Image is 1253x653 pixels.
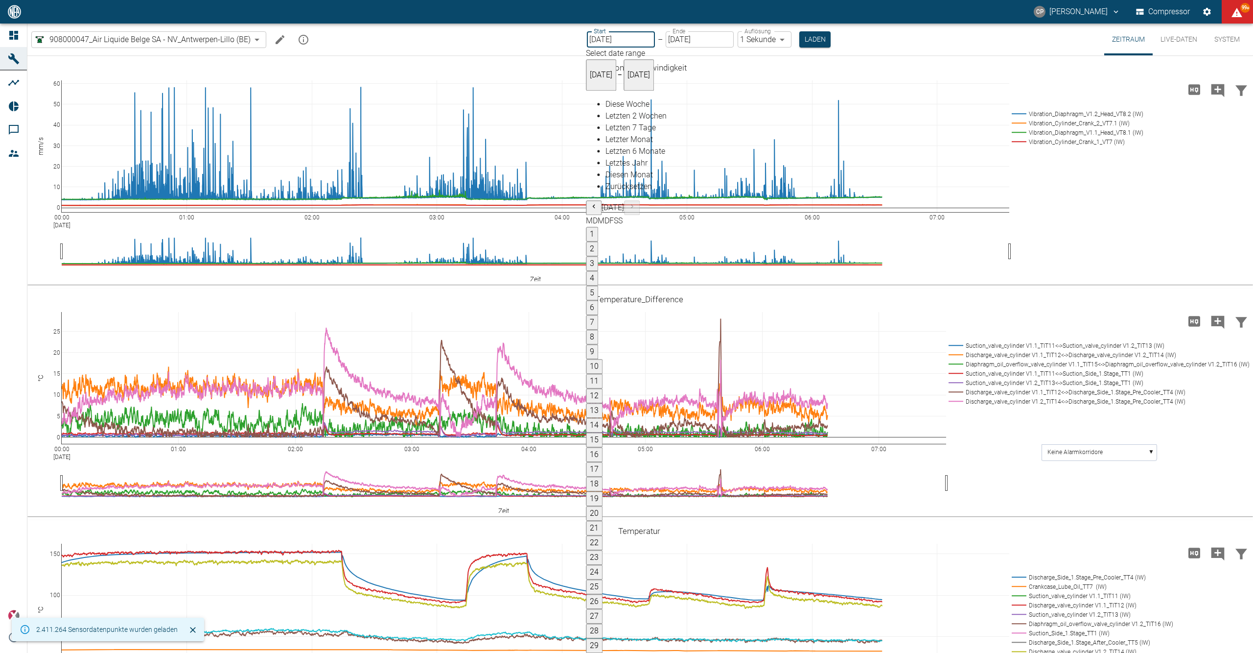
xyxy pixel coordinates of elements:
div: 1 Sekunde [738,31,791,48]
div: Letzter Monat [605,134,667,146]
span: Letzten 2 Wochen [605,112,667,121]
button: [DATE] [586,59,616,91]
span: Letztes Jahr [605,159,648,168]
button: 2 [586,242,598,257]
input: DD.MM.YYYY [666,31,734,48]
span: Samstag [614,217,618,226]
button: 28 [586,624,603,639]
span: Letzten 7 Tage [605,123,656,133]
span: Freitag [609,217,614,226]
p: – [658,34,663,45]
button: Schließen [186,623,200,637]
div: 2.411.264 Sensordatenpunkte wurden geladen [36,621,178,638]
text: Keine Alarmkorridore [1047,449,1103,456]
span: Letzten 6 Monate [605,147,665,156]
span: Donnerstag [604,217,609,226]
span: Diesen Monat [605,170,653,180]
span: Hohe Auflösung [1183,548,1206,557]
button: 14 [586,418,603,433]
button: Previous month [586,201,602,216]
button: 16 [586,448,603,462]
button: 24 [586,565,603,580]
button: Daten filtern [1230,309,1253,334]
span: 908000047_Air Liquide Belge SA - NV_Antwerpen-Lillo (BE) [49,34,251,45]
div: CP [1034,6,1045,18]
span: [DATE] [602,203,624,213]
button: mission info [294,30,313,49]
button: Machine bearbeiten [270,30,290,49]
div: Letzten 6 Monate [605,146,667,158]
button: 26 [586,595,603,609]
div: Letzten 2 Wochen [605,111,667,122]
input: DD.MM.YYYY [587,31,655,48]
button: 4 [586,271,598,286]
button: 27 [586,609,603,624]
div: Letzten 7 Tage [605,122,667,134]
button: 10 [586,360,603,374]
div: Letztes Jahr [605,158,667,169]
img: Xplore Logo [8,610,20,622]
button: 9 [586,345,598,360]
div: Diesen Monat [605,169,667,181]
button: 21 [586,521,603,536]
button: 15 [586,433,603,448]
span: Hohe Auflösung [1183,316,1206,325]
button: 18 [586,477,603,492]
span: Dienstag [593,217,598,226]
button: 12 [586,389,603,404]
h5: – [616,71,624,80]
span: Diese Woche [605,100,650,109]
button: Kommentar hinzufügen [1206,77,1230,102]
label: Ende [673,27,685,35]
button: christoph.palm@neuman-esser.com [1032,3,1122,21]
button: Zeitraum [1104,24,1153,55]
button: 17 [586,462,603,477]
button: Next month [624,201,640,216]
span: Letzter Monat [605,135,653,145]
img: logo [7,5,22,18]
button: 7 [586,315,598,330]
button: Live-Daten [1153,24,1205,55]
span: Hohe Auflösung [1183,84,1206,94]
span: Montag [586,217,593,226]
label: Auflösung [744,27,771,35]
button: Kommentar hinzufügen [1206,540,1230,566]
span: Mittwoch [598,217,604,226]
button: 11 [586,374,603,389]
button: Laden [799,31,831,48]
button: Compressor [1134,3,1192,21]
span: Zurücksetzen [605,182,652,192]
button: 5 [586,286,598,301]
div: Diese Woche [605,99,667,111]
label: Start [594,27,606,35]
button: 1 [586,227,598,242]
button: Kommentar hinzufügen [1206,309,1230,334]
span: Select date range [586,48,645,58]
button: System [1205,24,1249,55]
button: 3 [586,257,598,271]
button: Daten filtern [1230,77,1253,102]
span: [DATE] [627,70,650,79]
button: Einstellungen [1198,3,1216,21]
span: Sonntag [618,217,623,226]
button: [DATE] [624,59,654,91]
div: Zurücksetzen [605,181,667,193]
button: 6 [586,301,598,315]
a: 908000047_Air Liquide Belge SA - NV_Antwerpen-Lillo (BE) [34,34,251,46]
button: 19 [586,492,603,507]
button: 8 [586,330,598,345]
span: 99+ [1240,3,1250,13]
button: 22 [586,536,603,551]
button: 13 [586,404,603,418]
button: Daten filtern [1230,540,1253,566]
button: 20 [586,507,603,521]
button: 25 [586,580,603,595]
button: 23 [586,551,603,565]
span: [DATE] [590,70,612,79]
